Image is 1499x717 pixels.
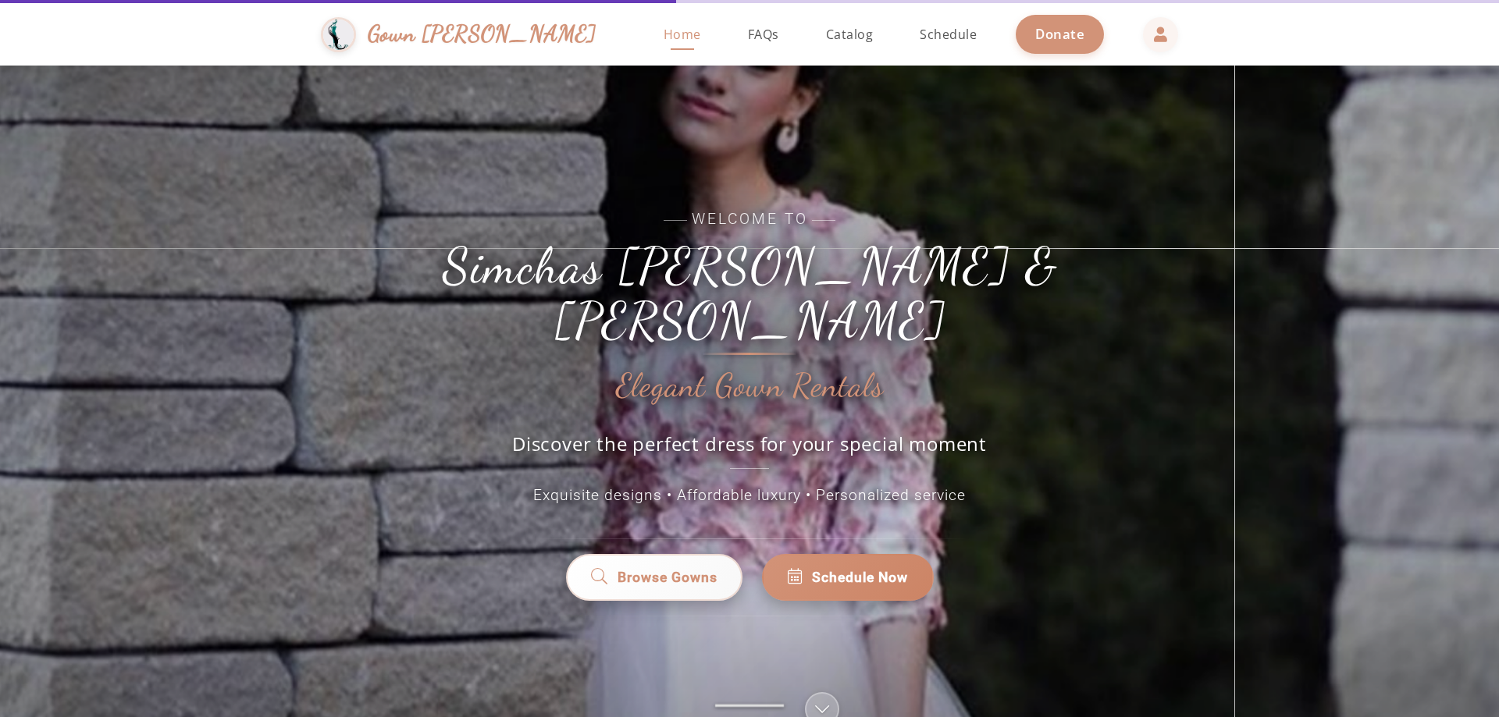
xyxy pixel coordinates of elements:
span: Donate [1035,25,1084,43]
span: Welcome to [398,208,1101,231]
a: Donate [1016,15,1104,53]
span: Schedule [920,26,977,43]
span: Schedule Now [812,567,908,587]
img: Gown Gmach Logo [321,17,356,52]
a: FAQs [732,3,795,66]
span: FAQs [748,26,779,43]
a: Home [648,3,717,66]
a: Catalog [810,3,889,66]
span: Gown [PERSON_NAME] [368,17,596,51]
a: Gown [PERSON_NAME] [321,13,612,56]
span: Home [664,26,701,43]
h2: Elegant Gown Rentals [616,368,884,404]
p: Exquisite designs • Affordable luxury • Personalized service [398,485,1101,507]
p: Discover the perfect dress for your special moment [496,431,1003,469]
span: Catalog [826,26,874,43]
h1: Simchas [PERSON_NAME] & [PERSON_NAME] [398,239,1101,349]
a: Schedule [904,3,992,66]
span: Browse Gowns [618,567,717,587]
